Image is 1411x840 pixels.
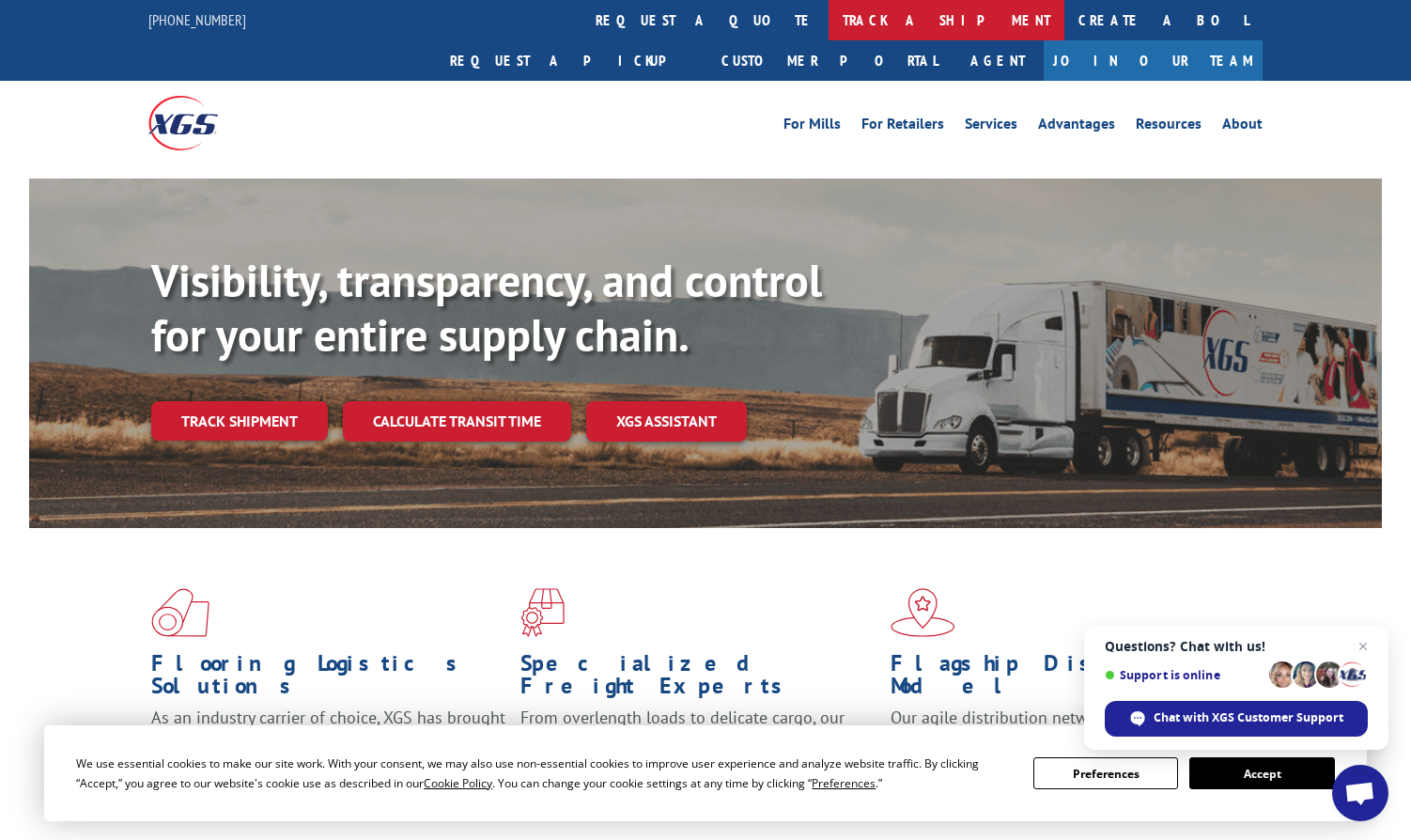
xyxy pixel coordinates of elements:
a: Join Our Team [1044,40,1263,81]
span: Chat with XGS Customer Support [1154,709,1343,726]
a: For Mills [783,117,841,137]
a: Resources [1136,117,1202,137]
img: xgs-icon-flagship-distribution-model-red [891,588,955,637]
div: Cookie Consent Prompt [44,725,1367,821]
div: We use essential cookies to make our site work. With your consent, we may also use non-essential ... [76,754,1011,793]
span: As an industry carrier of choice, XGS has brought innovation and dedication to flooring logistics... [151,707,505,773]
a: About [1222,117,1263,137]
span: Cookie Policy [424,775,492,791]
a: Services [965,117,1017,137]
a: For Retailers [861,117,944,137]
span: Questions? Chat with us! [1105,639,1368,654]
a: Agent [952,40,1044,81]
button: Preferences [1033,757,1178,789]
h1: Flagship Distribution Model [891,652,1246,707]
a: Customer Portal [707,40,952,81]
span: Close chat [1352,635,1374,658]
p: From overlength loads to delicate cargo, our experienced staff knows the best way to move your fr... [520,707,876,790]
a: XGS ASSISTANT [586,401,747,442]
b: Visibility, transparency, and control for your entire supply chain. [151,251,822,364]
a: [PHONE_NUMBER] [148,10,246,29]
a: Advantages [1038,117,1115,137]
span: Support is online [1105,668,1263,682]
img: xgs-icon-focused-on-flooring-red [520,588,565,637]
img: xgs-icon-total-supply-chain-intelligence-red [151,588,209,637]
h1: Flooring Logistics Solutions [151,652,506,707]
a: Calculate transit time [343,401,571,442]
div: Open chat [1332,765,1388,821]
h1: Specialized Freight Experts [520,652,876,707]
div: Chat with XGS Customer Support [1105,701,1368,737]
a: Request a pickup [436,40,707,81]
span: Preferences [812,775,876,791]
button: Accept [1189,757,1334,789]
a: Track shipment [151,401,328,441]
span: Our agile distribution network gives you nationwide inventory management on demand. [891,707,1236,751]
